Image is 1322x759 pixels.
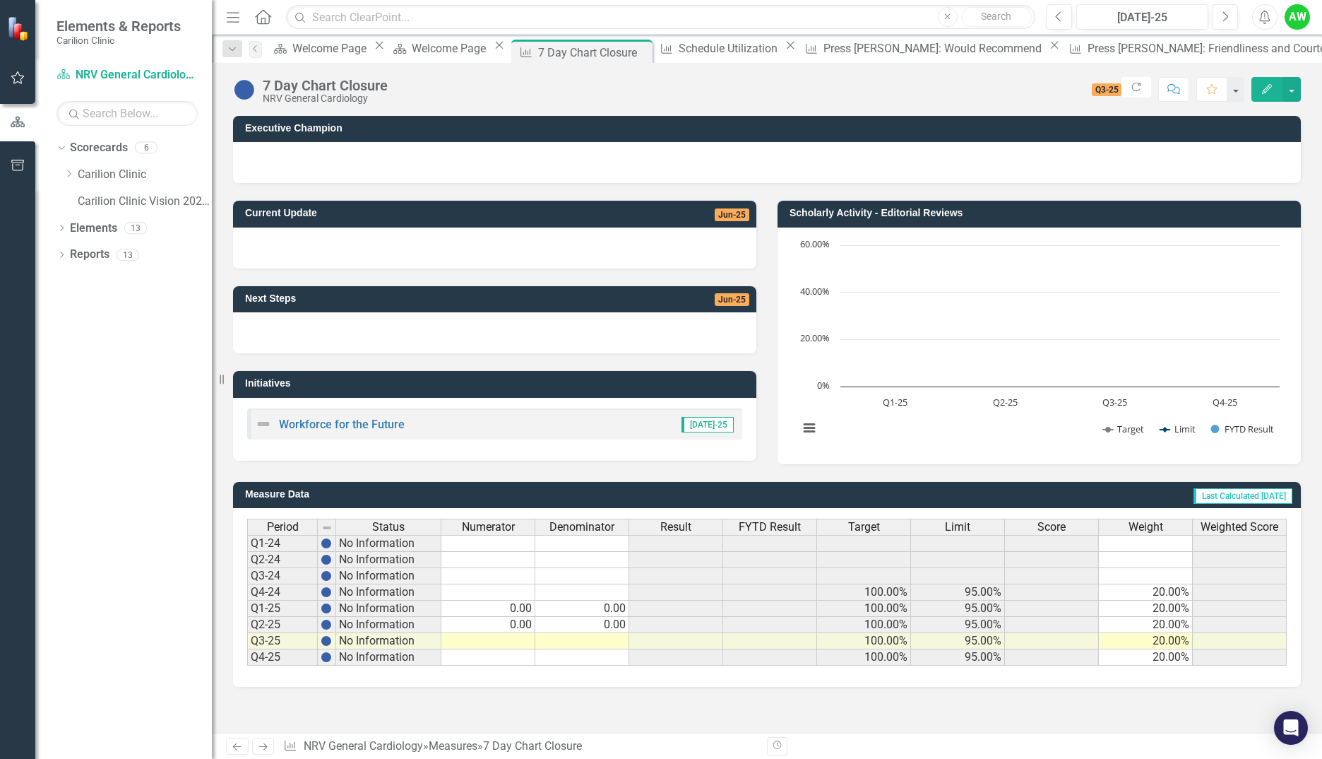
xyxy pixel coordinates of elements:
h3: Measure Data [245,489,655,500]
text: 20.00% [800,331,830,344]
td: 20.00% [1099,601,1193,617]
span: Q3-25 [1092,83,1122,96]
span: Result [660,521,691,534]
button: Show Limit [1160,423,1196,435]
img: BgCOk07PiH71IgAAAABJRU5ErkJggg== [321,554,332,565]
button: Search [961,7,1032,27]
text: Q1-25 [883,396,907,408]
img: BgCOk07PiH71IgAAAABJRU5ErkJggg== [321,619,332,630]
span: FYTD Result [739,521,801,534]
td: 95.00% [911,617,1005,633]
td: No Information [336,568,441,584]
span: Weight [1129,521,1163,534]
div: NRV General Cardiology [263,93,388,104]
a: Elements [70,220,117,237]
span: Denominator [549,521,614,534]
text: Q2-25 [993,396,1018,408]
img: Not Defined [255,416,272,433]
td: 20.00% [1099,633,1193,649]
td: 95.00% [911,601,1005,617]
div: 7 Day Chart Closure [538,44,649,61]
img: BgCOk07PiH71IgAAAABJRU5ErkJggg== [321,652,332,663]
td: Q1-24 [247,535,318,552]
button: [DATE]-25 [1076,4,1208,30]
td: Q4-24 [247,584,318,601]
text: 60.00% [800,237,830,250]
span: Elements & Reports [56,18,181,35]
td: No Information [336,649,441,666]
a: Carilion Clinic [78,167,212,183]
div: Chart. Highcharts interactive chart. [792,238,1287,450]
a: Workforce for the Future [279,418,405,431]
div: Press [PERSON_NAME]: Would Recommend [823,40,1045,57]
td: Q3-25 [247,633,318,649]
span: Jun-25 [715,208,749,221]
span: Jun-25 [715,293,749,306]
div: Schedule Utilization [679,40,782,57]
td: Q2-24 [247,552,318,568]
div: AW [1285,4,1310,30]
span: Limit [945,521,970,534]
span: [DATE]-25 [681,417,734,433]
span: Search [981,11,1011,22]
div: 13 [124,222,147,234]
td: No Information [336,584,441,601]
text: Q3-25 [1102,396,1127,408]
h3: Executive Champion [245,123,1294,134]
img: No Information [233,78,256,101]
span: Last Calculated [DATE] [1193,488,1292,504]
div: Welcome Page [412,40,490,57]
div: 7 Day Chart Closure [263,78,388,93]
a: Measures [429,739,477,753]
h3: Next Steps [245,293,547,304]
div: » » [283,739,756,755]
text: 0% [817,379,830,392]
a: Scorecards [70,140,128,156]
td: Q2-25 [247,617,318,633]
button: View chart menu, Chart [799,418,819,438]
td: 20.00% [1099,649,1193,666]
td: 95.00% [911,584,1005,601]
a: Carilion Clinic Vision 2025 (Full Version) [78,194,212,210]
span: Target [848,521,880,534]
span: Weighted Score [1201,521,1278,534]
img: BgCOk07PiH71IgAAAABJRU5ErkJggg== [321,603,332,614]
a: NRV General Cardiology [56,67,198,83]
span: Period [267,521,299,534]
input: Search ClearPoint... [286,5,1035,30]
td: 0.00 [535,601,629,617]
div: [DATE]-25 [1081,9,1203,26]
div: Open Intercom Messenger [1274,711,1308,745]
img: ClearPoint Strategy [6,15,32,41]
a: Reports [70,247,109,263]
td: 95.00% [911,633,1005,649]
img: BgCOk07PiH71IgAAAABJRU5ErkJggg== [321,570,332,582]
div: 13 [117,249,139,261]
td: 100.00% [817,601,911,617]
td: 20.00% [1099,617,1193,633]
td: 95.00% [911,649,1005,666]
td: 20.00% [1099,584,1193,601]
div: 7 Day Chart Closure [483,739,582,753]
span: Score [1037,521,1066,534]
div: 6 [135,142,157,154]
td: 100.00% [817,584,911,601]
div: Welcome Page [292,40,371,57]
a: Press [PERSON_NAME]: Would Recommend [799,40,1045,57]
text: 40.00% [800,285,830,298]
a: Schedule Utilization [655,40,782,57]
td: 0.00 [535,617,629,633]
td: No Information [336,601,441,617]
h3: Current Update [245,208,586,218]
h3: Initiatives [245,378,749,389]
a: NRV General Cardiology [304,739,423,753]
img: BgCOk07PiH71IgAAAABJRU5ErkJggg== [321,587,332,598]
td: Q3-24 [247,568,318,584]
img: BgCOk07PiH71IgAAAABJRU5ErkJggg== [321,635,332,647]
td: 100.00% [817,633,911,649]
svg: Interactive chart [792,238,1287,450]
td: Q1-25 [247,601,318,617]
td: No Information [336,552,441,568]
img: 8DAGhfEEPCf229AAAAAElFTkSuQmCC [321,522,333,534]
td: 100.00% [817,617,911,633]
